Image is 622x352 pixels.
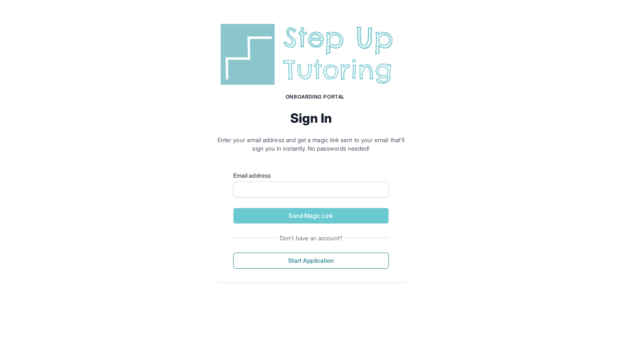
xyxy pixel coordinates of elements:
[233,208,389,224] button: Send Magic Link
[276,234,346,242] span: Don't have an account?
[225,93,406,100] h1: Onboarding Portal
[216,20,406,88] img: Step Up Tutoring horizontal logo
[233,171,389,180] label: Email address
[216,110,406,126] h2: Sign In
[233,253,389,269] button: Start Application
[216,136,406,153] p: Enter your email address and get a magic link sent to your email that'll sign you in instantly. N...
